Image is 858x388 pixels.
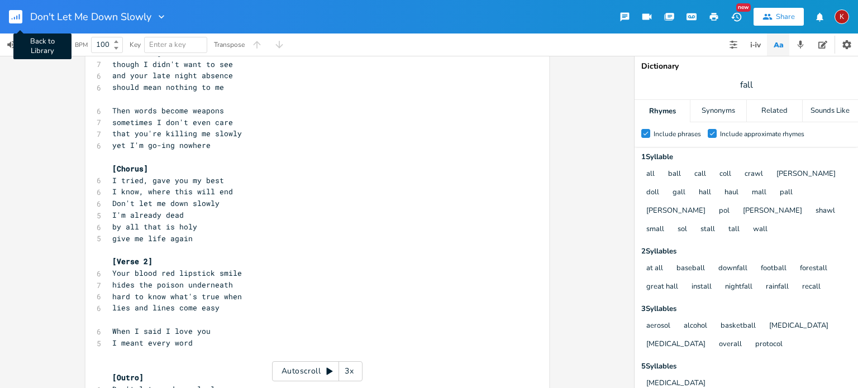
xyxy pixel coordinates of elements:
[112,372,144,382] span: [Outro]
[754,8,804,26] button: Share
[755,340,783,349] button: protocol
[646,188,659,198] button: doll
[112,280,233,290] span: hides the poison underneath
[646,340,706,349] button: [MEDICAL_DATA]
[700,225,715,234] button: stall
[803,100,858,122] div: Sounds Like
[339,361,359,381] div: 3x
[272,361,363,381] div: Autoscroll
[112,82,224,92] span: should mean nothing to me
[740,79,753,92] span: fall
[835,9,849,24] div: kerynlee24
[725,7,747,27] button: New
[130,41,141,48] div: Key
[776,170,836,179] button: [PERSON_NAME]
[641,154,851,161] div: 1 Syllable
[736,3,751,12] div: New
[9,3,31,30] button: Back to Library
[112,140,211,150] span: yet I'm go-ing nowhere
[728,225,740,234] button: tall
[673,188,685,198] button: gall
[835,4,849,30] button: K
[646,264,663,274] button: at all
[769,322,828,331] button: [MEDICAL_DATA]
[692,282,712,292] button: install
[646,322,670,331] button: aerosol
[800,264,827,274] button: forestall
[641,63,851,70] div: Dictionary
[112,186,233,197] span: I know, where this will end
[725,282,752,292] button: nightfall
[112,222,197,232] span: by all that is holy
[668,170,681,179] button: ball
[112,291,242,301] span: hard to know what's true when
[112,268,242,278] span: Your blood red lipstick smile
[753,225,768,234] button: wall
[149,40,186,50] span: Enter a key
[641,248,851,255] div: 2 Syllable s
[112,47,220,58] span: The writings on the wall
[112,233,193,243] span: give me life again
[112,326,211,336] span: When I said I love you
[721,322,756,331] button: basketball
[112,70,233,80] span: and your late night absence
[678,225,687,234] button: sol
[112,106,224,116] span: Then words become weapons
[112,256,152,266] span: [Verse 2]
[654,131,701,137] div: Include phrases
[30,12,151,22] span: Don't Let Me Down Slowly
[641,305,851,313] div: 3 Syllable s
[816,207,835,216] button: shawl
[112,59,233,69] span: though I didn't want to see
[112,198,220,208] span: Don't let me down slowly
[761,264,786,274] button: football
[745,170,763,179] button: crawl
[214,41,245,48] div: Transpose
[720,131,804,137] div: Include approximate rhymes
[719,170,731,179] button: coll
[646,282,678,292] button: great hall
[684,322,707,331] button: alcohol
[780,188,793,198] button: pall
[646,207,706,216] button: [PERSON_NAME]
[646,170,655,179] button: all
[112,117,233,127] span: sometimes I don't even care
[699,188,711,198] button: hall
[112,338,193,348] span: I meant every word
[635,100,690,122] div: Rhymes
[776,12,795,22] div: Share
[743,207,802,216] button: [PERSON_NAME]
[641,363,851,370] div: 5 Syllable s
[646,225,664,234] button: small
[112,303,220,313] span: lies and lines come easy
[719,207,730,216] button: pol
[752,188,766,198] button: mall
[676,264,705,274] button: baseball
[747,100,802,122] div: Related
[112,210,184,220] span: I'm already dead
[719,340,742,349] button: overall
[724,188,738,198] button: haul
[112,128,242,138] span: that you're killing me slowly
[718,264,747,274] button: downfall
[802,282,821,292] button: recall
[690,100,746,122] div: Synonyms
[75,42,88,48] div: BPM
[694,170,706,179] button: call
[112,175,224,185] span: I tried, gave you my best
[766,282,789,292] button: rainfall
[112,164,148,174] span: [Chorus]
